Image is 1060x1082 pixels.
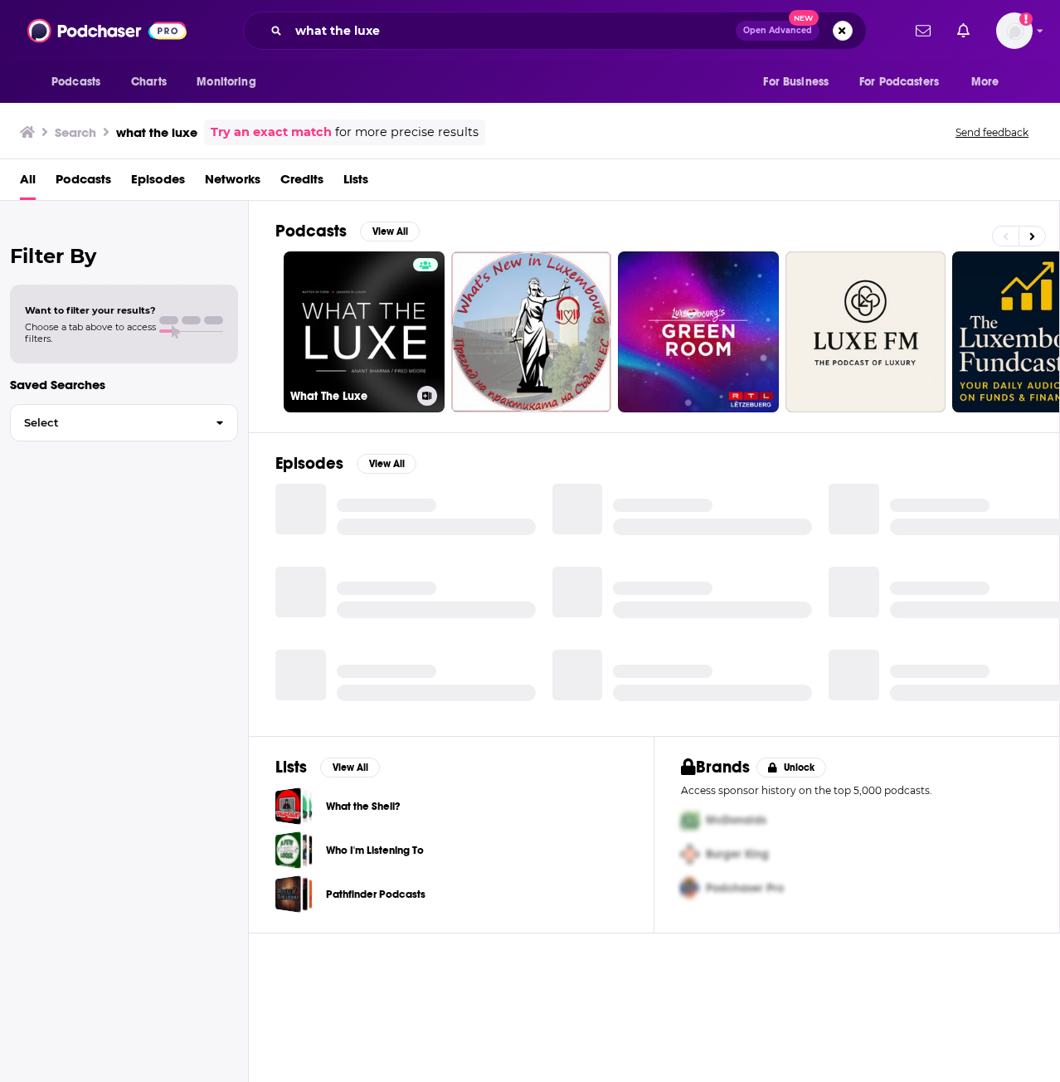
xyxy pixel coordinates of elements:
span: For Podcasters [859,71,939,94]
img: Second Pro Logo [674,837,706,871]
h3: Search [55,124,96,140]
span: Podchaser Pro [706,881,784,895]
span: New [789,10,819,26]
button: Send feedback [951,125,1033,139]
button: View All [357,454,416,474]
p: Access sponsor history on the top 5,000 podcasts. [681,784,1033,797]
a: Try an exact match [211,123,332,142]
button: open menu [185,66,277,98]
a: Networks [205,166,260,200]
a: Episodes [131,166,185,200]
span: Monitoring [197,71,255,94]
a: Lists [343,166,368,200]
a: All [20,166,36,200]
span: For Business [763,71,829,94]
button: Show profile menu [996,12,1033,49]
span: Choose a tab above to access filters. [25,321,156,344]
button: Open AdvancedNew [736,21,819,41]
a: Who I'm Listening To [275,831,313,869]
img: Podchaser - Follow, Share and Rate Podcasts [27,15,187,46]
button: open menu [751,66,849,98]
a: Show notifications dropdown [909,17,937,45]
span: for more precise results [335,123,479,142]
span: More [971,71,999,94]
input: Search podcasts, credits, & more... [289,17,736,44]
h2: Lists [275,757,307,777]
span: Podcasts [51,71,100,94]
button: View All [360,222,420,241]
button: View All [320,758,380,777]
svg: Add a profile image [1019,12,1033,26]
a: Podcasts [56,166,111,200]
button: Unlock [756,758,827,777]
span: Select [11,417,202,428]
img: First Pro Logo [674,803,706,837]
h2: Brands [681,757,750,777]
a: Show notifications dropdown [951,17,976,45]
span: Charts [131,71,167,94]
a: Pathfinder Podcasts [275,875,313,913]
img: User Profile [996,12,1033,49]
a: What The Luxe [284,251,445,412]
h3: what the luxe [116,124,197,140]
button: open menu [848,66,963,98]
button: Select [10,404,238,441]
span: McDonalds [706,813,766,827]
a: EpisodesView All [275,453,416,474]
span: Logged in as meghna [996,12,1033,49]
a: Pathfinder Podcasts [326,885,425,904]
a: What the Shell? [275,787,313,825]
button: open menu [40,66,122,98]
h2: Podcasts [275,221,347,241]
div: Search podcasts, credits, & more... [243,12,867,50]
h2: Episodes [275,453,343,474]
a: ListsView All [275,757,380,777]
a: What the Shell? [326,797,400,816]
a: Charts [120,66,177,98]
h3: What The Luxe [290,389,411,403]
p: Saved Searches [10,377,238,392]
a: Credits [280,166,323,200]
img: Third Pro Logo [674,871,706,905]
a: PodcastsView All [275,221,420,241]
span: Burger King [706,847,769,861]
button: open menu [960,66,1020,98]
h2: Filter By [10,244,238,268]
span: Want to filter your results? [25,305,156,316]
a: Who I'm Listening To [326,841,424,860]
span: Open Advanced [743,27,812,35]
